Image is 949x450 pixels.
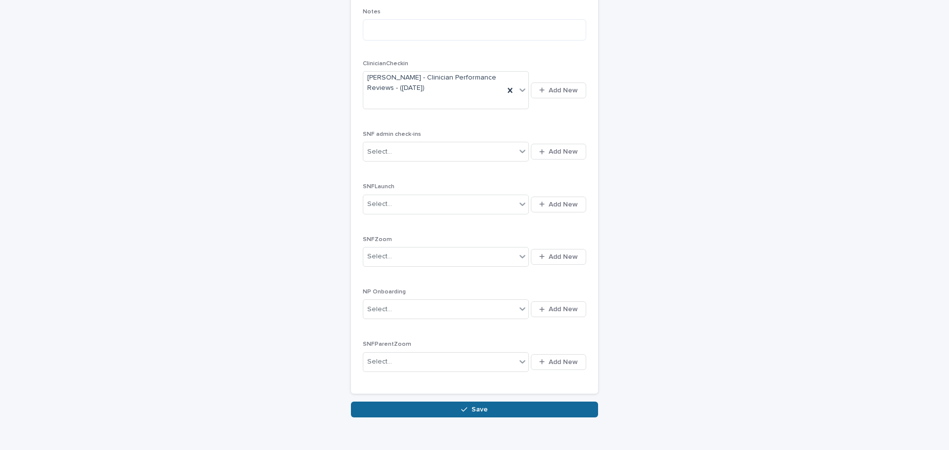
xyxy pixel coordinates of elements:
div: Select... [367,251,392,262]
span: Add New [549,201,578,208]
span: SNF admin check-ins [363,131,421,137]
div: Select... [367,199,392,209]
button: Add New [531,82,586,98]
span: SNFZoom [363,237,392,243]
span: Add New [549,148,578,155]
span: ClinicianCheckin [363,61,408,67]
button: Add New [531,249,586,265]
span: NP Onboarding [363,289,406,295]
span: Add New [549,359,578,366]
div: Select... [367,304,392,315]
span: [PERSON_NAME] - Clinician Performance Reviews - ([DATE]) [367,73,500,93]
span: SNFParentZoom [363,341,411,347]
button: Save [351,402,598,417]
button: Add New [531,197,586,212]
span: Add New [549,253,578,260]
span: Save [472,406,488,413]
div: Select... [367,357,392,367]
button: Add New [531,144,586,160]
span: Notes [363,9,381,15]
button: Add New [531,301,586,317]
span: SNFLaunch [363,184,394,190]
span: Add New [549,87,578,94]
div: Select... [367,147,392,157]
span: Add New [549,306,578,313]
button: Add New [531,354,586,370]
